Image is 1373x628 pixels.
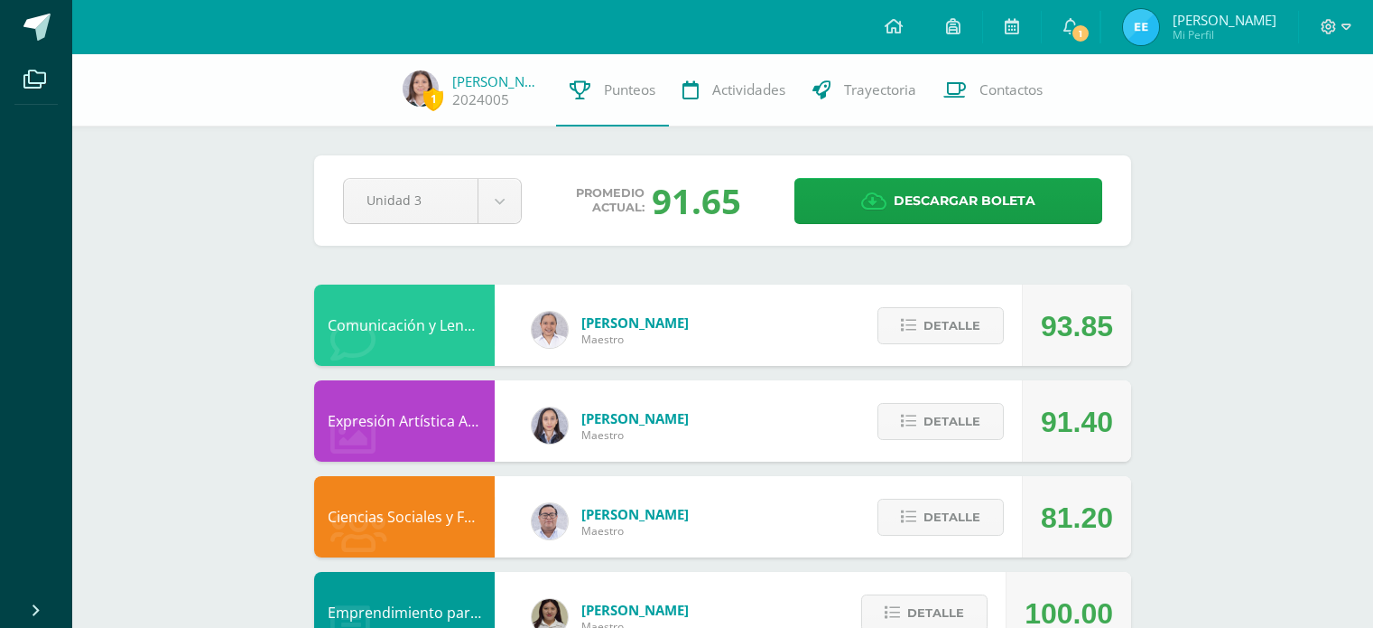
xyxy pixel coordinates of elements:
[452,72,543,90] a: [PERSON_NAME]
[581,505,689,523] span: [PERSON_NAME]
[581,409,689,427] span: [PERSON_NAME]
[1071,23,1090,43] span: 1
[314,285,495,366] div: Comunicación y Lenguaje, Inglés
[314,380,495,462] div: Expresión Artística ARTES PLÁSTICAS
[877,403,1004,440] button: Detalle
[581,314,689,332] span: [PERSON_NAME]
[930,54,1056,127] a: Contactos
[894,179,1035,223] span: Descargar boleta
[923,309,980,342] span: Detalle
[1173,27,1276,42] span: Mi Perfil
[532,312,568,348] img: 04fbc0eeb5f5f8cf55eb7ff53337e28b.png
[923,405,980,438] span: Detalle
[403,70,439,107] img: 6371a2508f7f8a93ce3641b9ff054779.png
[1173,11,1276,29] span: [PERSON_NAME]
[556,54,669,127] a: Punteos
[581,332,689,347] span: Maestro
[877,499,1004,536] button: Detalle
[423,88,443,110] span: 1
[799,54,930,127] a: Trayectoria
[712,80,785,99] span: Actividades
[581,427,689,443] span: Maestro
[452,90,509,109] a: 2024005
[979,80,1043,99] span: Contactos
[877,307,1004,344] button: Detalle
[581,601,689,619] span: [PERSON_NAME]
[923,501,980,534] span: Detalle
[604,80,655,99] span: Punteos
[576,186,645,215] span: Promedio actual:
[581,523,689,539] span: Maestro
[844,80,916,99] span: Trayectoria
[1041,381,1113,463] div: 91.40
[1123,9,1159,45] img: cd536c4fce2dba6644e2e245d60057c8.png
[532,503,568,539] img: 5778bd7e28cf89dedf9ffa8080fc1cd8.png
[532,408,568,444] img: 35694fb3d471466e11a043d39e0d13e5.png
[1041,286,1113,367] div: 93.85
[669,54,799,127] a: Actividades
[314,476,495,558] div: Ciencias Sociales y Formación Ciudadana
[344,179,521,223] a: Unidad 3
[1041,477,1113,558] div: 81.20
[652,177,741,224] div: 91.65
[366,179,455,221] span: Unidad 3
[794,178,1102,224] a: Descargar boleta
